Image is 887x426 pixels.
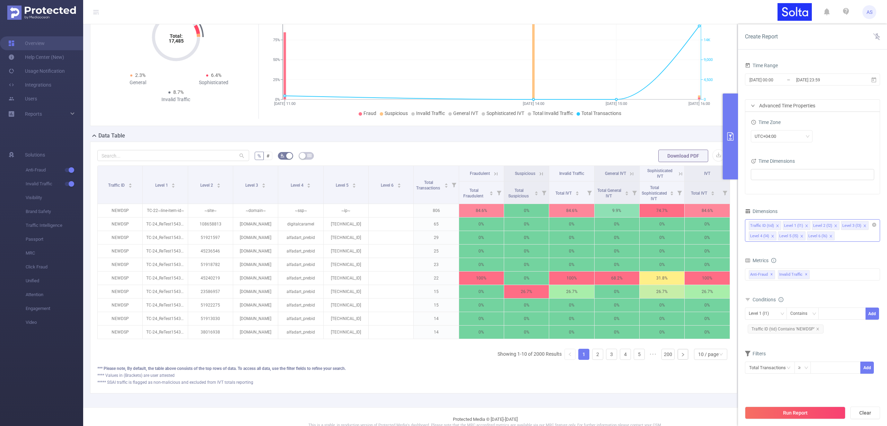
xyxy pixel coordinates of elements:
[704,38,710,42] tspan: 14K
[444,182,448,184] i: icon: caret-up
[459,258,504,271] p: 0%
[307,182,311,186] div: Sort
[576,190,579,192] i: icon: caret-up
[414,272,458,285] p: 22
[658,150,708,162] button: Download PDF
[262,185,266,187] i: icon: caret-down
[647,168,673,179] span: Sophisticated IVT
[779,232,798,241] div: Level 5 (l5)
[535,193,538,195] i: icon: caret-down
[26,177,83,191] span: Invalid Traffic
[324,272,368,285] p: [TECHNICAL_ID]
[233,299,278,312] p: [DOMAIN_NAME]
[504,218,549,231] p: 0%
[625,190,629,192] i: icon: caret-up
[143,299,187,312] p: TC-24_ReTest154332
[606,349,617,360] a: 3
[414,258,458,271] p: 23
[640,285,684,298] p: 26.7%
[555,191,573,196] span: Total IVT
[834,224,837,228] i: icon: close
[26,205,83,219] span: Brand Safety
[172,185,175,187] i: icon: caret-down
[745,63,778,68] span: Time Range
[324,204,368,217] p: ~ip~
[397,182,401,184] i: icon: caret-up
[841,221,869,230] li: Level 3 (l3)
[549,204,594,217] p: 84.6%
[534,190,538,194] div: Sort
[278,218,323,231] p: digitalcaramel
[307,153,311,158] i: icon: table
[685,258,730,271] p: 0%
[805,270,808,279] span: ✕
[575,190,579,194] div: Sort
[749,75,805,85] input: Start date
[324,218,368,231] p: [TECHNICAL_ID]
[459,272,504,285] p: 100%
[271,20,280,25] tspan: 100%
[26,316,83,329] span: Video
[143,272,187,285] p: TC-24_ReTest154332
[486,110,524,116] span: Sophisticated IVT
[233,285,278,298] p: [DOMAIN_NAME]
[581,110,621,116] span: Total Transactions
[100,79,176,86] div: General
[135,72,146,78] span: 2.3%
[677,349,688,360] li: Next Page
[25,111,42,117] span: Reports
[273,58,280,62] tspan: 50%
[8,64,65,78] a: Usage Notification
[98,132,125,140] h2: Data Table
[751,158,795,164] span: Time Dimensions
[595,258,639,271] p: 0%
[662,349,674,360] a: 200
[778,270,810,279] span: Invalid Traffic
[539,181,549,204] i: Filter menu
[642,185,667,201] span: Total Sophisticated IVT
[336,183,350,188] span: Level 5
[98,218,142,231] p: NEWDSP
[504,258,549,271] p: 0%
[352,185,356,187] i: icon: caret-down
[504,231,549,244] p: 0%
[143,285,187,298] p: TC-24_ReTest154332
[188,204,233,217] p: ~site~
[605,171,626,176] span: General IVT
[273,38,280,42] tspan: 75%
[128,185,132,187] i: icon: caret-down
[414,231,458,244] p: 29
[595,272,639,285] p: 68.2%
[363,110,376,116] span: Fraud
[278,272,323,285] p: alfadart_prebid
[280,153,284,158] i: icon: bg-colors
[128,182,132,184] i: icon: caret-up
[829,234,833,239] i: icon: close
[508,188,530,198] span: Total Suspicious
[26,260,83,274] span: Click Fraud
[504,299,549,312] p: 0%
[595,218,639,231] p: 0%
[559,171,584,176] span: Invalid Traffic
[595,299,639,312] p: 0%
[685,204,730,217] p: 84.6%
[778,231,806,240] li: Level 5 (l5)
[26,191,83,205] span: Visibility
[783,221,810,230] li: Level 1 (l1)
[535,190,538,192] i: icon: caret-up
[681,353,685,357] i: icon: right
[515,171,535,176] span: Suspicious
[863,224,867,228] i: icon: close
[533,110,573,116] span: Total Invalid Traffic
[188,218,233,231] p: 108658813
[324,299,368,312] p: [TECHNICAL_ID]
[670,190,674,192] i: icon: caret-up
[549,218,594,231] p: 0%
[685,272,730,285] p: 100%
[449,166,459,204] i: Filter menu
[704,171,710,176] span: IVT
[779,297,783,302] i: icon: info-circle
[549,299,594,312] p: 0%
[200,183,214,188] span: Level 2
[307,182,311,184] i: icon: caret-up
